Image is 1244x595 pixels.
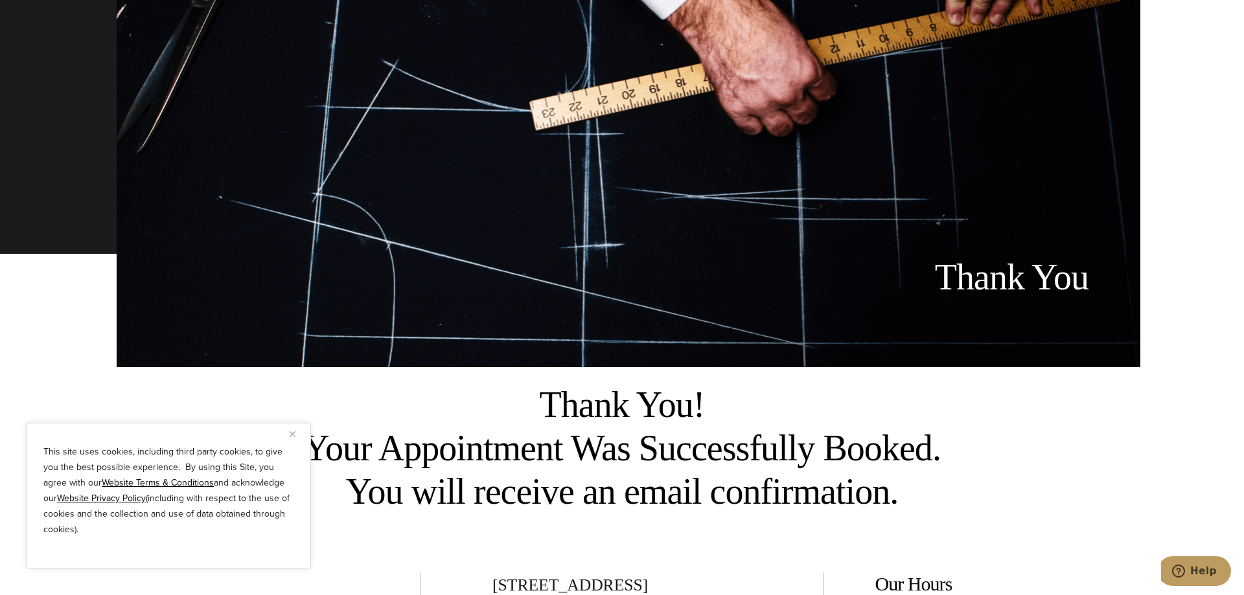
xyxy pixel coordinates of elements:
h2: Thank You! Your Appointment Was Successfully Booked. You will receive an email confirmation. [16,383,1228,514]
button: Close [290,426,305,442]
iframe: Opens a widget where you can chat to one of our agents [1161,556,1231,589]
h1: Thank You [800,256,1088,299]
a: Website Terms & Conditions [102,476,214,489]
p: This site uses cookies, including third party cookies, to give you the best possible experience. ... [43,444,294,537]
a: Website Privacy Policy [57,491,146,505]
img: Close [290,431,295,437]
